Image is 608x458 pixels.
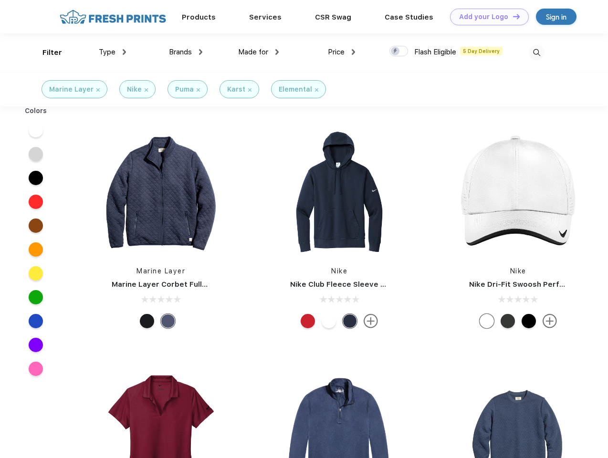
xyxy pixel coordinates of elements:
div: Black [140,314,154,328]
a: Products [182,13,216,21]
img: dropdown.png [123,49,126,55]
div: Marine Layer [49,84,94,94]
img: more.svg [364,314,378,328]
img: DT [513,14,520,19]
img: more.svg [543,314,557,328]
div: Add your Logo [459,13,508,21]
div: Elemental [279,84,312,94]
img: func=resize&h=266 [276,130,403,257]
img: fo%20logo%202.webp [57,9,169,25]
span: Type [99,48,115,56]
span: Brands [169,48,192,56]
span: 5 Day Delivery [460,47,503,55]
img: filter_cancel.svg [315,88,318,92]
img: filter_cancel.svg [96,88,100,92]
img: dropdown.png [199,49,202,55]
img: filter_cancel.svg [197,88,200,92]
div: Puma [175,84,194,94]
img: filter_cancel.svg [248,88,252,92]
a: CSR Swag [315,13,351,21]
a: Nike [331,267,347,275]
a: Nike [510,267,526,275]
a: Marine Layer Corbet Full-Zip Jacket [112,280,244,289]
a: Nike Club Fleece Sleeve Swoosh Pullover Hoodie [290,280,469,289]
a: Services [249,13,282,21]
a: Nike Dri-Fit Swoosh Perforated Cap [469,280,601,289]
img: func=resize&h=266 [455,130,582,257]
img: dropdown.png [352,49,355,55]
div: Anthracite [501,314,515,328]
div: Colors [18,106,54,116]
div: Nike [127,84,142,94]
div: Filter [42,47,62,58]
div: Sign in [546,11,566,22]
div: University Red [301,314,315,328]
img: func=resize&h=266 [97,130,224,257]
span: Flash Eligible [414,48,456,56]
div: Midnight Navy [343,314,357,328]
span: Price [328,48,345,56]
div: White [322,314,336,328]
div: Karst [227,84,245,94]
a: Sign in [536,9,577,25]
div: White [480,314,494,328]
span: Made for [238,48,268,56]
img: desktop_search.svg [529,45,545,61]
div: Black [522,314,536,328]
div: Navy [161,314,175,328]
img: filter_cancel.svg [145,88,148,92]
a: Marine Layer [136,267,185,275]
img: dropdown.png [275,49,279,55]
